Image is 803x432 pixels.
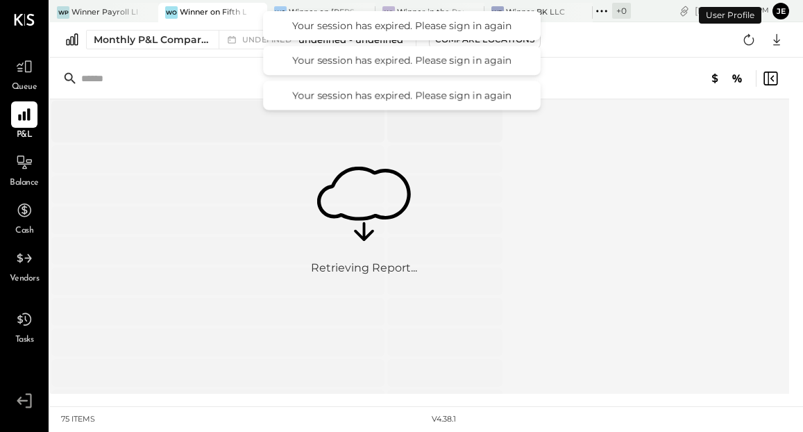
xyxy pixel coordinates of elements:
div: [DATE] [695,4,769,17]
a: Cash [1,197,48,238]
div: Wo [274,6,287,19]
span: Vendors [10,273,40,285]
div: Winner Payroll LLC [71,7,137,18]
div: WB [491,6,504,19]
div: 75 items [61,414,95,425]
a: Tasks [1,306,48,347]
span: undefined [242,36,295,44]
div: Wi [382,6,395,19]
div: Your session has expired. Please sign in again [277,89,527,101]
a: Balance [1,149,48,190]
span: pm [757,6,769,15]
div: Monthly P&L Comparison [94,33,210,47]
div: Your session has expired. Please sign in again [277,54,527,67]
div: v 4.38.1 [432,414,456,425]
div: WP [57,6,69,19]
span: Tasks [15,334,34,347]
a: Vendors [1,245,48,285]
button: Monthly P&L Comparison undefinedundefined - undefined [86,30,416,49]
span: P&L [17,129,33,142]
div: Winner in the Park [397,7,463,18]
div: Winner BK LLC [506,7,565,18]
span: 10 : 06 [727,4,755,17]
button: je [772,3,789,19]
span: Queue [12,81,37,94]
div: copy link [677,3,691,18]
div: Retrieving Report... [311,260,417,276]
div: Winner on Fifth LLC [180,7,246,18]
div: User Profile [699,7,761,24]
div: Winner on [PERSON_NAME] [289,7,355,18]
a: Queue [1,53,48,94]
div: + 0 [612,3,631,19]
span: Cash [15,225,33,238]
a: P&L [1,101,48,142]
div: Wo [165,6,178,19]
span: Balance [10,177,39,190]
div: Your session has expired. Please sign in again [277,19,527,32]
